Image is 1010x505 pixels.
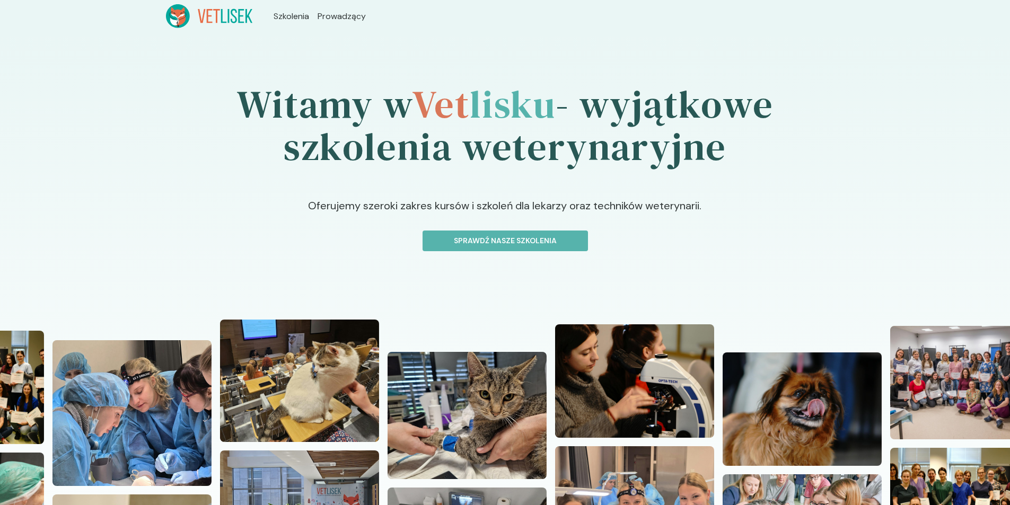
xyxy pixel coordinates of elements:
[432,235,579,246] p: Sprawdź nasze szkolenia
[470,78,556,130] span: lisku
[166,54,845,198] h1: Witamy w - wyjątkowe szkolenia weterynaryjne
[423,231,588,251] button: Sprawdź nasze szkolenia
[52,340,212,486] img: Z2WOzZbqstJ98vaN_20241110_112957.jpg
[388,352,547,479] img: Z2WOuJbqstJ98vaF_20221127_125425.jpg
[723,352,882,466] img: Z2WOn5bqstJ98vZ7_DSC06617.JPG
[555,324,714,438] img: Z2WOrpbqstJ98vaB_DSC04907.JPG
[274,10,309,23] a: Szkolenia
[318,10,366,23] a: Prowadzący
[412,78,470,130] span: Vet
[220,320,379,442] img: Z2WOx5bqstJ98vaI_20240512_101618.jpg
[169,198,842,231] p: Oferujemy szeroki zakres kursów i szkoleń dla lekarzy oraz techników weterynarii.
